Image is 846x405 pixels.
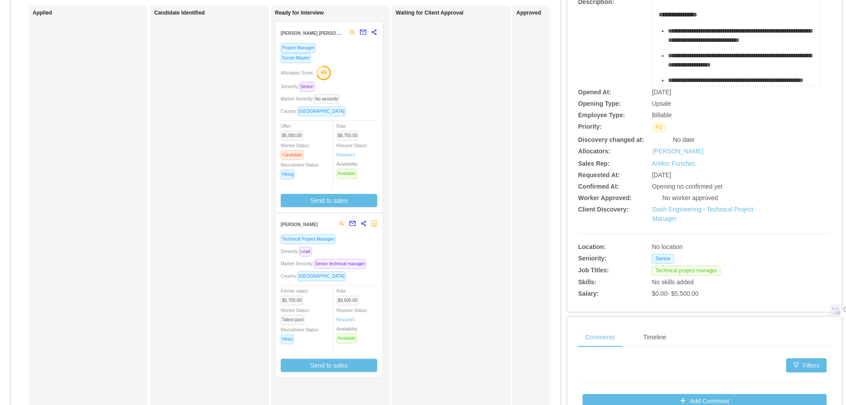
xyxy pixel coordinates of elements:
h1: Candidate Identified [154,10,278,16]
span: Hiring [281,170,295,179]
span: Former salary: [281,289,309,303]
span: team [338,220,345,227]
b: Requested At: [578,171,620,178]
button: Send to sales [281,194,377,207]
h1: Applied [33,10,156,16]
span: $8,750.00 [337,131,359,141]
a: Resume1 [337,152,356,158]
b: Client Discovery: [578,206,628,213]
b: Employee Type: [578,111,625,119]
h1: Approved [516,10,640,16]
span: Technical Project Manager [281,234,335,244]
span: Availability: [337,327,360,341]
button: mail [345,217,356,231]
span: Seniority: [281,249,315,254]
span: Candidate [281,150,304,160]
span: Recruitment Status: [281,163,319,177]
span: Lead [299,247,312,256]
span: Seniority: [281,84,318,89]
span: Available [337,169,357,178]
span: Project Manager [281,43,315,53]
div: rdw-editor [659,10,814,98]
div: Comments [578,327,622,347]
div: Timeline [636,327,673,347]
span: Recruitment Status: [281,327,319,342]
span: Technical project manager [652,266,720,275]
span: Hired [281,334,294,344]
a: ArMon Funches [652,160,695,167]
div: No location [652,242,778,252]
span: [GEOGRAPHIC_DATA] [297,271,346,281]
h1: Ready for Interview [275,10,398,16]
b: Allocators: [578,148,610,155]
span: [DATE] [652,89,671,96]
span: share-alt [360,220,367,227]
span: Rate [337,289,363,303]
a: Dash Engineering - Technical Project Manager [652,206,753,222]
span: Offer: [281,124,307,138]
span: Billable [652,111,672,119]
span: No worker approved [662,194,718,201]
span: Talent pool [281,315,304,325]
b: Discovery changed at: [578,136,644,143]
span: $9,500.00 [337,296,359,305]
span: No skills added [652,279,694,286]
span: Senior technical manager [314,259,366,269]
span: Worker Status: [281,143,310,157]
b: Seniority: [578,255,607,262]
button: mail [355,26,367,40]
span: [DATE] [652,171,671,178]
b: Salary: [578,290,599,297]
button: 69 [314,65,331,79]
span: Senior [299,82,315,92]
button: Send to sales [281,359,377,372]
b: Sales Rep: [578,160,610,167]
span: Resume Status: [337,143,368,157]
span: P3 [652,123,665,132]
a: Resume1 [337,316,356,323]
span: Market Seniority: [281,97,343,101]
span: No date [673,136,694,143]
span: No seniority [314,94,340,104]
h1: Waiting for Client Approval [396,10,519,16]
span: Senior [652,254,674,264]
b: Priority: [578,123,602,130]
strong: [PERSON_NAME] [PERSON_NAME] [281,29,356,36]
text: 69 [321,70,327,75]
b: Location: [578,243,606,250]
b: Worker Approved: [578,194,631,201]
b: Opening Type: [578,100,621,107]
b: Skills: [578,279,596,286]
span: Scrum Master [281,53,311,63]
span: Available [337,334,357,343]
b: Opened At: [578,89,611,96]
span: $5,000.00 [281,131,303,141]
a: [PERSON_NAME] [653,147,703,156]
span: Rate [337,124,363,138]
span: [GEOGRAPHIC_DATA] [297,107,346,116]
strong: [PERSON_NAME] [281,222,318,227]
span: Availability: [337,162,360,176]
span: team [349,29,355,35]
b: Job Titles: [578,267,609,274]
span: Upsale [652,100,671,107]
span: $0.00 - $5,500.00 [652,290,698,297]
span: Opening no confirmed yet [652,183,722,190]
button: icon: filterFilters [786,358,827,372]
span: Market Seniority: [281,261,370,266]
span: Country: [281,109,349,114]
span: Resume Status: [337,308,368,322]
span: Country: [281,274,349,279]
span: share-alt [371,29,377,35]
span: $5,700.00 [281,296,303,305]
b: Confirmed At: [578,183,619,190]
span: Allocation Score: [281,71,314,75]
span: Worker Status: [281,308,310,322]
span: robot [371,220,377,227]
